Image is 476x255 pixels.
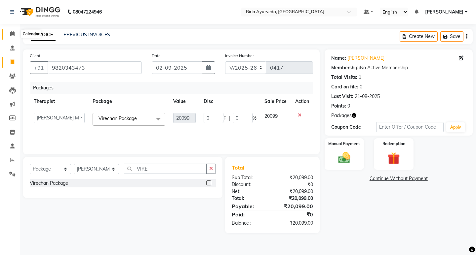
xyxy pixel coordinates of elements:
[227,195,272,202] div: Total:
[48,61,142,74] input: Search by Name/Mobile/Email/Code
[152,53,161,59] label: Date
[229,115,230,122] span: |
[328,141,360,147] label: Manual Payment
[331,64,466,71] div: No Active Membership
[227,220,272,227] div: Balance :
[446,122,465,132] button: Apply
[17,3,62,21] img: logo
[440,31,463,42] button: Save
[30,53,40,59] label: Client
[272,195,318,202] div: ₹20,099.00
[382,141,405,147] label: Redemption
[400,31,438,42] button: Create New
[291,94,313,109] th: Action
[232,164,247,171] span: Total
[355,93,380,100] div: 21-08-2025
[272,220,318,227] div: ₹20,099.00
[99,115,137,121] span: Virechan Package
[326,175,471,182] a: Continue Without Payment
[272,188,318,195] div: ₹20,099.00
[384,151,404,166] img: _gift.svg
[331,74,357,81] div: Total Visits:
[331,93,353,100] div: Last Visit:
[272,181,318,188] div: ₹0
[227,188,272,195] div: Net:
[264,113,278,119] span: 20099
[227,181,272,188] div: Discount:
[21,30,41,38] div: Calendar
[425,9,463,16] span: [PERSON_NAME]
[335,151,354,165] img: _cash.svg
[223,115,226,122] span: F
[225,53,254,59] label: Invoice Number
[331,55,346,62] div: Name:
[331,64,360,71] div: Membership:
[227,174,272,181] div: Sub Total:
[331,103,346,110] div: Points:
[331,83,358,90] div: Card on file:
[124,164,206,174] input: Search
[360,83,362,90] div: 0
[137,115,140,121] a: x
[89,94,169,109] th: Package
[272,202,318,210] div: ₹20,099.00
[331,124,376,131] div: Coupon Code
[359,74,361,81] div: 1
[169,94,200,109] th: Value
[347,55,384,62] a: [PERSON_NAME]
[260,94,291,109] th: Sale Price
[73,3,102,21] b: 08047224946
[63,32,110,38] a: PREVIOUS INVOICES
[347,103,350,110] div: 0
[200,94,260,109] th: Disc
[227,202,272,210] div: Payable:
[272,210,318,218] div: ₹0
[30,94,89,109] th: Therapist
[30,61,48,74] button: +91
[376,122,444,132] input: Enter Offer / Coupon Code
[30,180,68,187] div: Virechan Package
[272,174,318,181] div: ₹20,099.00
[331,112,352,119] span: Packages
[253,115,257,122] span: %
[30,82,318,94] div: Packages
[227,210,272,218] div: Paid:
